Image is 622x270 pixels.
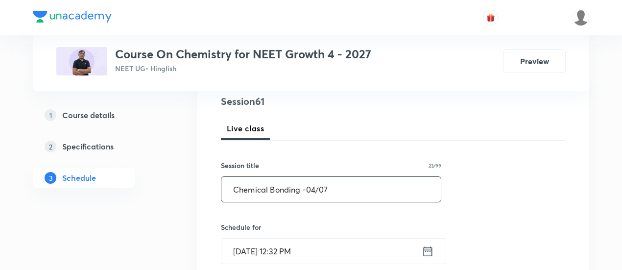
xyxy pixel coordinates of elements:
h3: Course On Chemistry for NEET Growth 4 - 2027 [115,47,371,61]
button: Preview [503,49,566,73]
input: A great title is short, clear and descriptive [221,177,441,202]
img: avatar [486,13,495,22]
span: Live class [227,123,264,134]
h5: Specifications [62,141,114,152]
h6: Session title [221,160,259,171]
img: 6A69E619-363A-4AB2-AC22-651A6743514A_plus.png [56,47,107,75]
p: 3 [45,172,56,184]
img: Company Logo [33,11,112,23]
h5: Schedule [62,172,96,184]
h6: Schedule for [221,222,441,232]
a: Company Logo [33,11,112,25]
p: 1 [45,109,56,121]
p: NEET UG • Hinglish [115,63,371,74]
p: 23/99 [429,163,441,168]
a: 1Course details [33,105,166,125]
button: avatar [483,10,499,25]
h5: Course details [62,109,115,121]
h4: Session 61 [221,94,400,109]
img: Mustafa kamal [573,9,589,26]
p: 2 [45,141,56,152]
a: 2Specifications [33,137,166,156]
